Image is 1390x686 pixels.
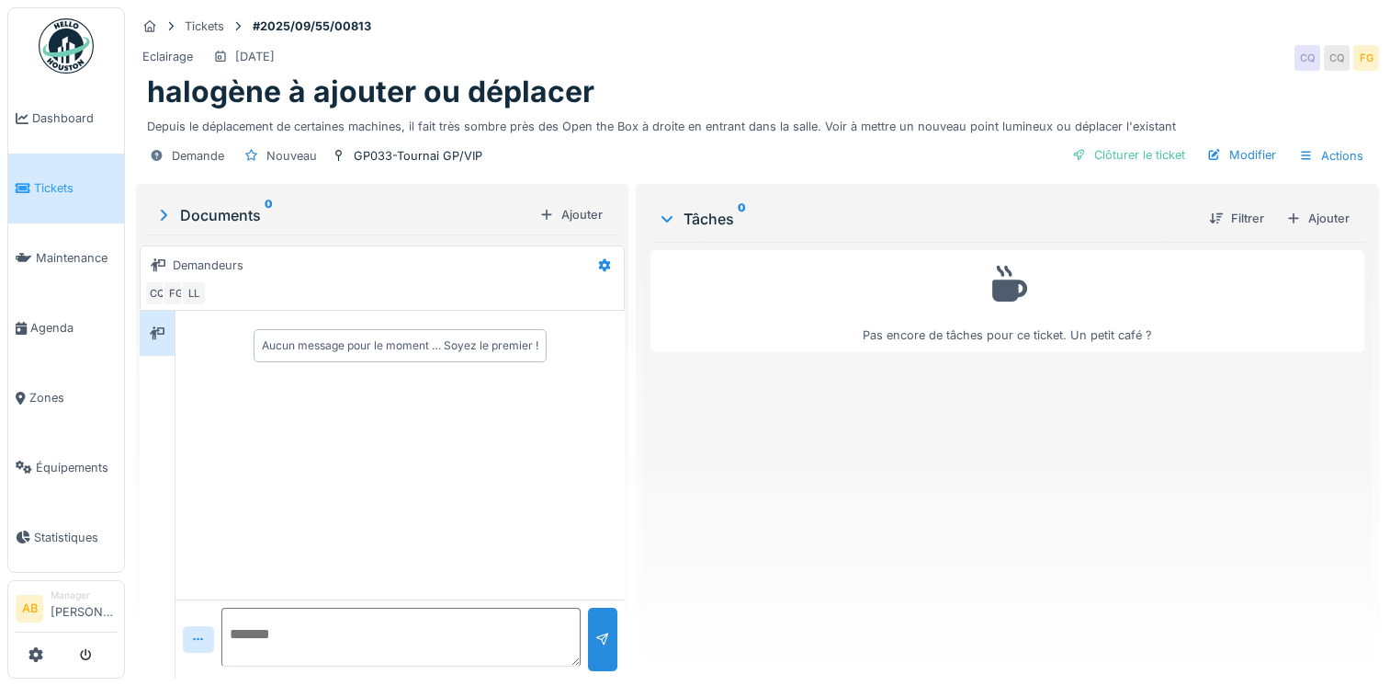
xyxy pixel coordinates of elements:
[29,389,117,406] span: Zones
[142,48,193,65] div: Eclairage
[1294,45,1320,71] div: CQ
[34,179,117,197] span: Tickets
[154,204,532,226] div: Documents
[16,589,117,633] a: AB Manager[PERSON_NAME]
[147,110,1368,135] div: Depuis le déplacement de certaines machines, il fait très sombre près des Open the Box à droite e...
[8,154,124,223] a: Tickets
[1279,206,1357,231] div: Ajouter
[172,147,224,165] div: Demande
[163,280,188,306] div: FG
[1324,45,1350,71] div: CQ
[51,589,117,628] li: [PERSON_NAME]
[30,319,117,337] span: Agenda
[1200,143,1283,167] div: Modifier
[173,257,243,274] div: Demandeurs
[265,204,273,226] sup: 0
[235,48,275,65] div: [DATE]
[39,18,94,74] img: Badge_color-CXgf-gQk.svg
[185,17,224,35] div: Tickets
[662,258,1352,344] div: Pas encore de tâches pour ce ticket. Un petit café ?
[532,202,610,227] div: Ajouter
[354,147,482,165] div: GP033-Tournai GP/VIP
[8,432,124,502] a: Équipements
[34,529,117,546] span: Statistiques
[181,280,207,306] div: LL
[147,74,594,109] h1: halogène à ajouter ou déplacer
[1202,206,1271,231] div: Filtrer
[8,223,124,293] a: Maintenance
[245,17,379,35] strong: #2025/09/55/00813
[51,589,117,602] div: Manager
[738,208,746,230] sup: 0
[8,84,124,154] a: Dashboard
[144,280,170,306] div: CQ
[266,147,317,165] div: Nouveau
[262,337,538,354] div: Aucun message pour le moment … Soyez le premier !
[1291,143,1372,169] div: Actions
[36,249,117,267] span: Maintenance
[16,595,43,623] li: AB
[658,208,1194,230] div: Tâches
[8,293,124,363] a: Agenda
[1065,143,1192,167] div: Clôturer le ticket
[32,109,117,127] span: Dashboard
[8,363,124,433] a: Zones
[8,502,124,572] a: Statistiques
[36,459,117,476] span: Équipements
[1353,45,1379,71] div: FG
